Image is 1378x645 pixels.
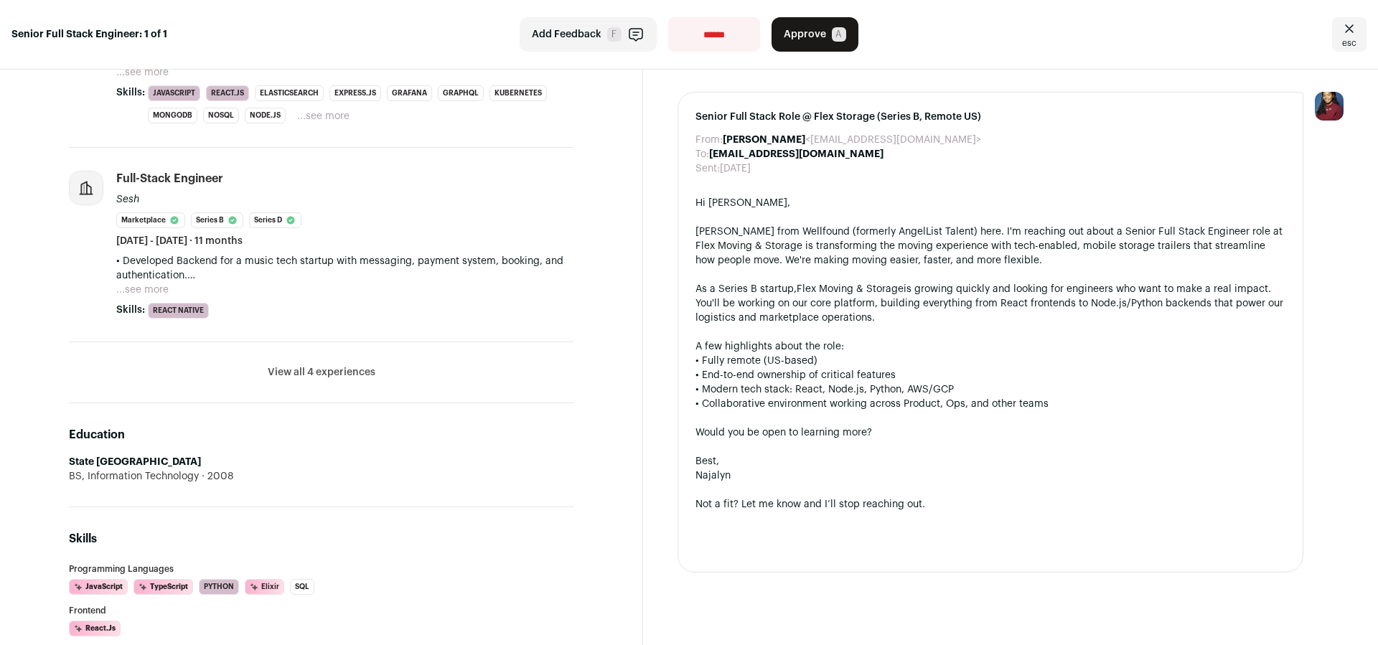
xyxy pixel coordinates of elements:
div: Not a fit? Let me know and I’ll stop reaching out. [695,497,1285,512]
li: MongoDB [148,108,197,123]
li: React.js [206,85,249,101]
div: • Collaborative environment working across Product, Ops, and other teams [695,397,1285,411]
dt: From: [695,133,723,147]
strong: Senior Full Stack Engineer: 1 of 1 [11,27,167,42]
h2: Education [69,426,573,443]
span: Skills: [116,303,145,317]
dt: Sent: [695,161,720,176]
span: A [832,27,846,42]
li: GraphQL [438,85,484,101]
h3: Frontend [69,606,573,615]
p: • Developed Backend for a music tech startup with messaging, payment system, booking, and authent... [116,254,573,283]
div: • Fully remote (US-based) [695,354,1285,368]
button: View all 4 experiences [268,365,375,380]
button: ...see more [116,65,169,80]
button: Approve A [772,17,858,52]
li: JavaScript [148,85,200,101]
button: ...see more [297,109,350,123]
img: company-logo-placeholder-414d4e2ec0e2ddebbe968bf319fdfe5acfe0c9b87f798d344e800bc9a89632a0.png [70,171,103,204]
a: Close [1332,17,1367,52]
li: Elasticsearch [255,85,324,101]
li: NoSQL [203,108,239,123]
span: F [607,27,622,42]
li: Node.js [245,108,286,123]
span: [DATE] - [DATE] · 11 months [116,234,243,248]
li: JavaScript [69,579,128,595]
b: [PERSON_NAME] [723,135,805,145]
li: Kubernetes [489,85,547,101]
h3: Programming Languages [69,565,573,573]
h2: Skills [69,530,573,547]
div: • End-to-end ownership of critical features [695,368,1285,382]
div: Najalyn [695,469,1285,483]
img: 10010497-medium_jpg [1315,92,1344,121]
div: Would you be open to learning more? [695,425,1285,440]
li: Series B [191,212,243,228]
div: • Modern tech stack: React, Node.js, Python, AWS/GCP [695,382,1285,397]
button: Add Feedback F [520,17,657,52]
span: 2008 [199,469,233,484]
li: React.js [69,621,121,636]
li: TypeScript [133,579,193,595]
div: As a Series B startup, is growing quickly and looking for engineers who want to make a real impac... [695,282,1285,325]
span: Senior Full Stack Role @ Flex Storage (Series B, Remote US) [695,110,1285,124]
li: React Native [148,303,209,319]
span: Approve [784,27,826,42]
div: A few highlights about the role: [695,339,1285,354]
div: Full-stack Engineer [116,171,223,187]
li: Grafana [387,85,432,101]
dd: [DATE] [720,161,751,176]
button: ...see more [116,283,169,297]
span: esc [1342,37,1356,49]
div: [PERSON_NAME] from Wellfound (formerly AngelList Talent) here. I'm reaching out about a Senior Fu... [695,225,1285,268]
span: Sesh [116,194,139,204]
li: SQL [290,579,314,595]
strong: State [GEOGRAPHIC_DATA] [69,457,201,467]
dd: <[EMAIL_ADDRESS][DOMAIN_NAME]> [723,133,981,147]
div: Best, [695,454,1285,469]
li: Express.js [329,85,381,101]
div: BS, Information Technology [69,469,573,484]
span: Add Feedback [532,27,601,42]
b: [EMAIL_ADDRESS][DOMAIN_NAME] [709,149,883,159]
li: Marketplace [116,212,185,228]
li: Elixir [245,579,284,595]
div: Hi [PERSON_NAME], [695,196,1285,210]
dt: To: [695,147,709,161]
span: Skills: [116,85,145,100]
li: Series D [249,212,301,228]
li: Python [199,579,239,595]
span: Flex Moving & Storage [797,284,904,294]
